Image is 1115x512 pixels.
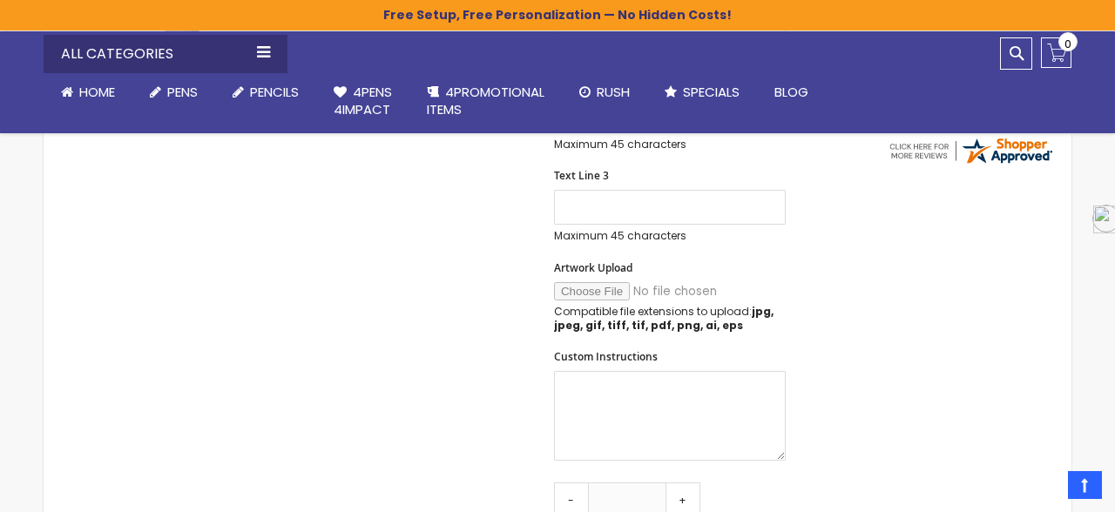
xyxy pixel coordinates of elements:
span: Pencils [250,83,299,101]
span: Custom Instructions [554,349,658,364]
span: 4PROMOTIONAL ITEMS [427,83,544,118]
p: Maximum 45 characters [554,229,786,243]
a: 4Pens4impact [316,73,409,130]
a: Rush [562,73,647,111]
span: Home [79,83,115,101]
span: Text Line 3 [554,168,609,183]
p: Maximum 45 characters [554,138,786,152]
span: Rush [597,83,630,101]
span: Specials [683,83,740,101]
a: 0 [1041,37,1071,68]
span: Pens [167,83,198,101]
a: Home [44,73,132,111]
span: 0 [1064,36,1071,52]
a: Top [1068,471,1102,499]
img: 4pens.com widget logo [887,135,1054,166]
a: Pens [132,73,215,111]
span: Artwork Upload [554,260,632,275]
strong: jpg, jpeg, gif, tiff, tif, pdf, png, ai, eps [554,304,774,333]
a: Pencils [215,73,316,111]
p: Compatible file extensions to upload: [554,305,786,333]
span: 4Pens 4impact [334,83,392,118]
div: All Categories [44,35,287,73]
a: Blog [757,73,826,111]
a: 4pens.com certificate URL [887,155,1054,170]
span: Blog [774,83,808,101]
a: 4PROMOTIONALITEMS [409,73,562,130]
a: Specials [647,73,757,111]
